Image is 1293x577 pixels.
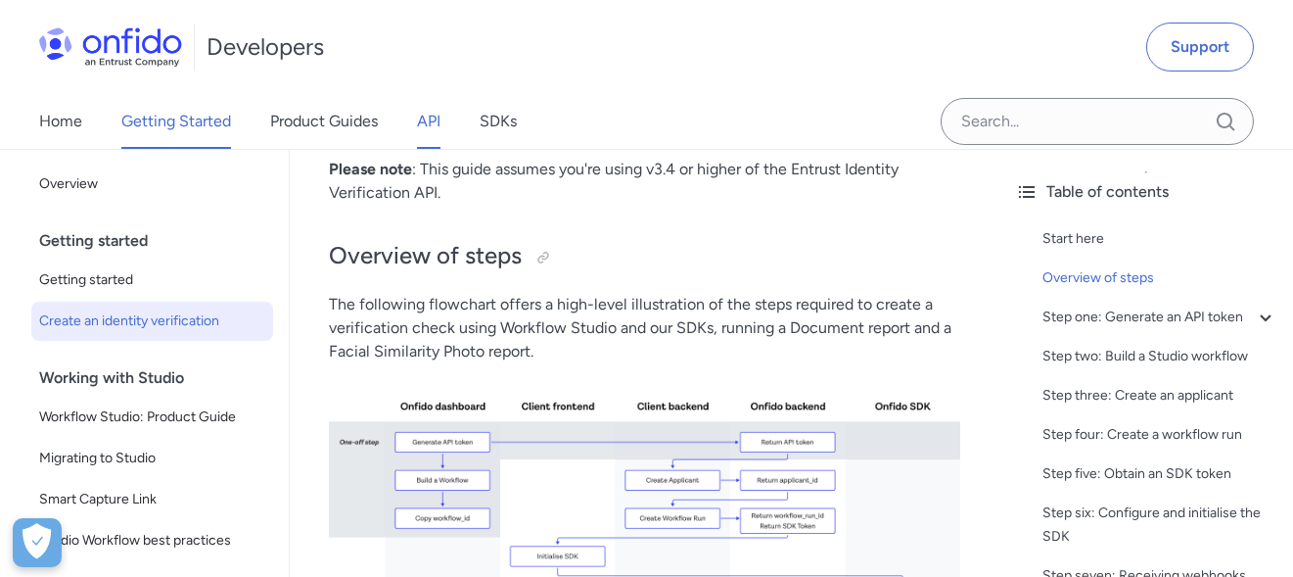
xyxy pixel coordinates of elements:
span: Workflow Studio: Product Guide [39,406,265,429]
a: Step five: Obtain an SDK token [1042,462,1277,486]
a: Workflow Studio: Product Guide [31,398,273,437]
a: Support [1146,23,1254,72]
strong: Please note [329,160,412,178]
a: Step two: Build a Studio workflow [1042,345,1277,368]
a: Create an identity verification [31,302,273,341]
a: Overview of steps [1042,266,1277,290]
span: Getting started [39,268,265,292]
a: Studio Workflow best practices [31,521,273,560]
a: Step four: Create a workflow run [1042,423,1277,447]
a: Getting Started [121,94,231,149]
a: Migrating to Studio [31,439,273,478]
a: Step three: Create an applicant [1042,384,1277,408]
div: Working with Studio [39,359,281,398]
a: Home [39,94,82,149]
span: Create an identity verification [39,310,265,333]
p: The following flowchart offers a high-level illustration of the steps required to create a verifi... [329,293,960,363]
span: Studio Workflow best practices [39,529,265,553]
a: Getting started [31,261,273,300]
div: Getting started [39,221,281,261]
a: API [417,94,440,149]
span: Smart Capture Link [39,488,265,511]
a: SDKs [480,94,517,149]
a: Step six: Configure and initialise the SDK [1042,502,1277,549]
a: Overview [31,165,273,204]
img: Onfido Logo [39,27,182,67]
div: Cookie Preferences [13,518,62,567]
a: Step one: Generate an API token [1042,306,1277,329]
a: Product Guides [270,94,378,149]
a: Smart Capture Link [31,480,273,519]
a: Start here [1042,227,1277,251]
p: : This guide assumes you're using v3.4 or higher of the Entrust Identity Verification API. [329,158,960,205]
input: Onfido search input field [941,98,1254,145]
h1: Developers [207,31,324,63]
h2: Overview of steps [329,240,960,273]
span: Overview [39,172,265,196]
button: Open Preferences [13,518,62,567]
div: Table of contents [1015,180,1277,204]
span: Migrating to Studio [39,447,265,470]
